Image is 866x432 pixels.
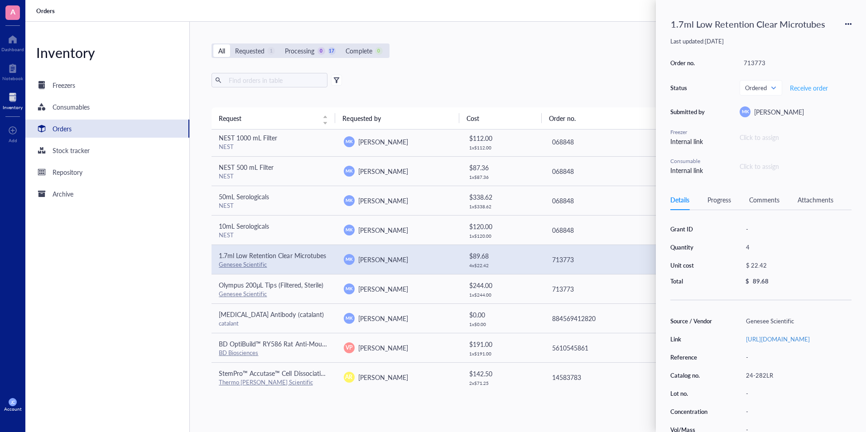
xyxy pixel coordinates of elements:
[790,84,828,91] span: Receive order
[552,166,661,176] div: 068848
[358,343,408,352] span: [PERSON_NAME]
[742,387,852,400] div: -
[552,343,661,353] div: 5610545861
[542,107,665,129] th: Order no.
[552,284,661,294] div: 713773
[346,138,352,144] span: MK
[25,163,189,181] a: Repository
[358,167,408,176] span: [PERSON_NAME]
[212,43,389,58] div: segmented control
[53,102,90,112] div: Consumables
[25,98,189,116] a: Consumables
[544,215,669,245] td: 068848
[346,285,352,292] span: MK
[670,108,707,116] div: Submitted by
[1,32,24,52] a: Dashboard
[742,259,848,272] div: $ 22.42
[358,284,408,293] span: [PERSON_NAME]
[219,310,323,319] span: [MEDICAL_DATA] Antibody (catalant)
[345,373,352,381] span: AR
[335,107,459,129] th: Requested by
[469,310,537,320] div: $ 0.00
[754,107,804,116] span: [PERSON_NAME]
[2,61,23,81] a: Notebook
[469,204,537,209] div: 1 x $ 338.62
[552,254,661,264] div: 713773
[544,333,669,362] td: 5610545861
[798,195,833,205] div: Attachments
[745,84,775,92] span: Ordered
[53,167,82,177] div: Repository
[469,322,537,327] div: 1 x $ 0.00
[285,46,314,56] div: Processing
[469,351,537,356] div: 1 x $ 191.00
[219,280,323,289] span: Olympus 200μL Tips (Filtered, Sterile)
[469,133,537,143] div: $ 112.00
[670,157,707,165] div: Consumable
[670,389,717,398] div: Lot no.
[4,406,22,412] div: Account
[219,289,267,298] a: Genesee Scientific
[670,225,717,233] div: Grant ID
[670,317,717,325] div: Source / Vendor
[746,277,749,285] div: $
[25,76,189,94] a: Freezers
[346,256,352,262] span: MK
[358,314,408,323] span: [PERSON_NAME]
[552,196,661,206] div: 068848
[219,339,352,348] span: BD OptiBuild™ RY586 Rat Anti-Mouse TSPAN8
[225,73,324,87] input: Find orders in table
[2,76,23,81] div: Notebook
[544,245,669,274] td: 713773
[10,400,15,405] span: JC
[741,109,748,115] span: MK
[469,263,537,268] div: 4 x $ 22.42
[53,145,90,155] div: Stock tracker
[670,335,717,343] div: Link
[219,163,274,172] span: NEST 500 mL Filter
[25,185,189,203] a: Archive
[469,145,537,150] div: 1 x $ 112.00
[219,221,269,230] span: 10mL Serologicals
[25,141,189,159] a: Stock tracker
[469,192,537,202] div: $ 338.62
[670,37,852,45] div: Last updated: [DATE]
[219,378,313,386] a: Thermo [PERSON_NAME] Scientific
[552,137,661,147] div: 068848
[670,59,707,67] div: Order no.
[459,107,542,129] th: Cost
[544,186,669,215] td: 068848
[670,353,717,361] div: Reference
[746,335,810,343] a: [URL][DOMAIN_NAME]
[552,372,661,382] div: 14583783
[544,156,669,186] td: 068848
[670,84,707,92] div: Status
[219,192,269,201] span: 50mL Serologicals
[469,163,537,173] div: $ 87.36
[219,143,329,151] div: NEST
[3,90,23,110] a: Inventory
[346,315,352,321] span: MK
[358,137,408,146] span: [PERSON_NAME]
[740,132,852,142] div: Click to assign
[753,277,769,285] div: 89.68
[742,241,852,254] div: 4
[219,348,258,357] a: BD Biosciences
[53,80,75,90] div: Freezers
[346,46,372,56] div: Complete
[670,195,689,205] div: Details
[469,292,537,298] div: 1 x $ 244.00
[469,221,537,231] div: $ 120.00
[328,47,336,55] div: 17
[670,136,707,146] div: Internal link
[469,233,537,239] div: 1 x $ 120.00
[212,107,335,129] th: Request
[469,369,537,379] div: $ 142.50
[670,165,707,175] div: Internal link
[670,261,717,269] div: Unit cost
[219,133,277,142] span: NEST 1000 mL Filter
[358,373,408,382] span: [PERSON_NAME]
[235,46,265,56] div: Requested
[670,371,717,379] div: Catalog no.
[469,251,537,261] div: $ 89.68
